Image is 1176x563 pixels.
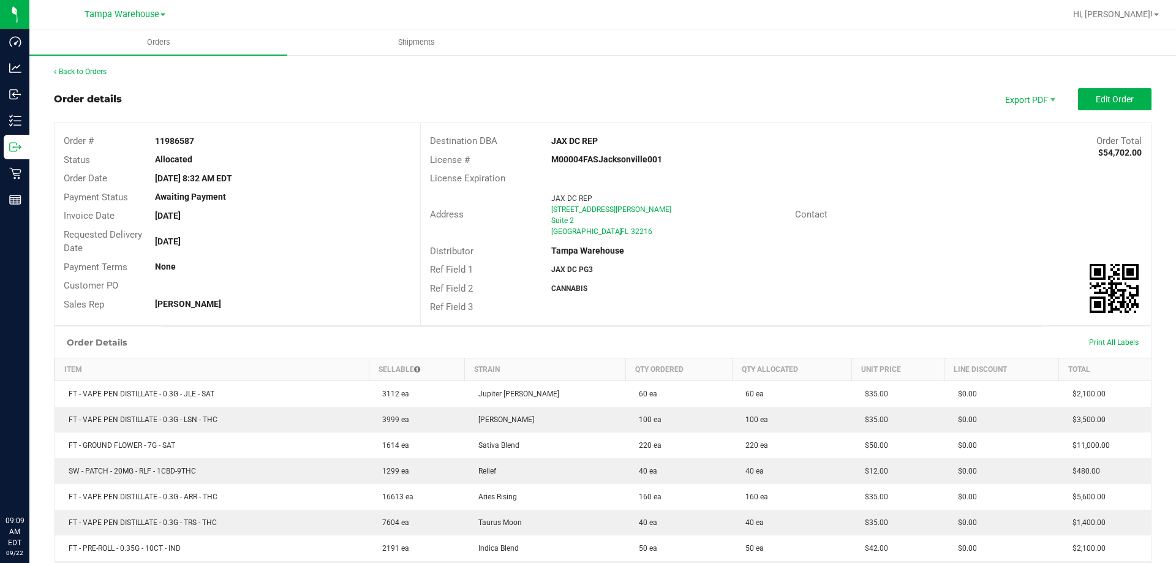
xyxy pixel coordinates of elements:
[472,441,519,450] span: Sativa Blend
[64,192,128,203] span: Payment Status
[9,115,21,127] inline-svg: Inventory
[472,467,496,475] span: Relief
[430,246,473,257] span: Distributor
[620,227,628,236] span: FL
[739,518,764,527] span: 40 ea
[551,246,624,255] strong: Tampa Warehouse
[54,67,107,76] a: Back to Orders
[633,415,661,424] span: 100 ea
[62,518,217,527] span: FT - VAPE PEN DISTILLATE - 0.3G - TRS - THC
[1089,338,1139,347] span: Print All Labels
[859,493,888,501] span: $35.00
[64,299,104,310] span: Sales Rep
[859,467,888,475] span: $12.00
[1066,467,1100,475] span: $480.00
[472,390,559,398] span: Jupiter [PERSON_NAME]
[551,265,593,274] strong: JAX DC PG3
[465,358,626,380] th: Strain
[1066,441,1110,450] span: $11,000.00
[1096,94,1134,104] span: Edit Order
[9,194,21,206] inline-svg: Reports
[85,9,159,20] span: Tampa Warehouse
[155,173,232,183] strong: [DATE] 8:32 AM EDT
[55,358,369,380] th: Item
[859,415,888,424] span: $35.00
[155,136,194,146] strong: 11986587
[29,29,287,55] a: Orders
[9,88,21,100] inline-svg: Inbound
[9,141,21,153] inline-svg: Outbound
[551,227,622,236] span: [GEOGRAPHIC_DATA]
[952,441,977,450] span: $0.00
[472,544,519,553] span: Indica Blend
[54,92,122,107] div: Order details
[944,358,1059,380] th: Line Discount
[64,262,127,273] span: Payment Terms
[9,62,21,74] inline-svg: Analytics
[130,37,187,48] span: Orders
[376,390,409,398] span: 3112 ea
[952,493,977,501] span: $0.00
[155,154,192,164] strong: Allocated
[1078,88,1151,110] button: Edit Order
[859,390,888,398] span: $35.00
[430,301,473,312] span: Ref Field 3
[952,544,977,553] span: $0.00
[9,167,21,179] inline-svg: Retail
[376,467,409,475] span: 1299 ea
[952,415,977,424] span: $0.00
[551,216,574,225] span: Suite 2
[155,192,226,202] strong: Awaiting Payment
[1066,390,1106,398] span: $2,100.00
[376,441,409,450] span: 1614 ea
[472,415,534,424] span: [PERSON_NAME]
[376,493,413,501] span: 16613 ea
[1098,148,1142,157] strong: $54,702.00
[64,229,142,254] span: Requested Delivery Date
[155,236,181,246] strong: [DATE]
[67,338,127,347] h1: Order Details
[64,173,107,184] span: Order Date
[633,467,657,475] span: 40 ea
[1066,415,1106,424] span: $3,500.00
[430,283,473,294] span: Ref Field 2
[376,518,409,527] span: 7604 ea
[739,493,768,501] span: 160 ea
[551,284,587,293] strong: CANNABIS
[1096,135,1142,146] span: Order Total
[952,518,977,527] span: $0.00
[155,299,221,309] strong: [PERSON_NAME]
[732,358,851,380] th: Qty Allocated
[12,465,49,502] iframe: Resource center
[739,415,768,424] span: 100 ea
[62,467,196,475] span: SW - PATCH - 20MG - RLF - 1CBD-9THC
[851,358,944,380] th: Unit Price
[1073,9,1153,19] span: Hi, [PERSON_NAME]!
[795,209,827,220] span: Contact
[952,467,977,475] span: $0.00
[631,227,652,236] span: 32216
[6,515,24,548] p: 09:09 AM EDT
[633,441,661,450] span: 220 ea
[62,441,175,450] span: FT - GROUND FLOWER - 7G - SAT
[633,544,657,553] span: 50 ea
[64,154,90,165] span: Status
[992,88,1066,110] li: Export PDF
[633,493,661,501] span: 160 ea
[62,390,214,398] span: FT - VAPE PEN DISTILLATE - 0.3G - JLE - SAT
[64,210,115,221] span: Invoice Date
[1059,358,1151,380] th: Total
[739,467,764,475] span: 40 ea
[430,209,464,220] span: Address
[952,390,977,398] span: $0.00
[625,358,732,380] th: Qty Ordered
[382,37,451,48] span: Shipments
[551,136,598,146] strong: JAX DC REP
[155,262,176,271] strong: None
[551,194,592,203] span: JAX DC REP
[633,518,657,527] span: 40 ea
[62,544,181,553] span: FT - PRE-ROLL - 0.35G - 10CT - IND
[1090,264,1139,313] qrcode: 11986587
[155,211,181,221] strong: [DATE]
